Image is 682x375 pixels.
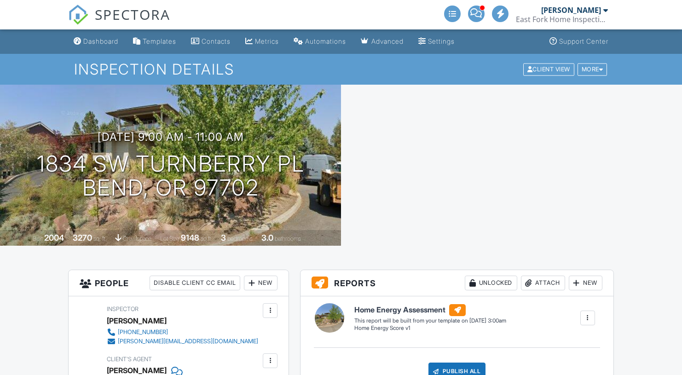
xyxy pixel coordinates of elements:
[98,131,244,143] h3: [DATE] 9:00 am - 11:00 am
[290,33,350,50] a: Automations (Advanced)
[129,33,180,50] a: Templates
[181,233,199,242] div: 9148
[227,235,253,242] span: bedrooms
[107,306,139,312] span: Inspector
[522,65,577,72] a: Client View
[160,235,179,242] span: Lot Size
[242,33,283,50] a: Metrics
[465,276,517,290] div: Unlocked
[546,33,612,50] a: Support Center
[357,33,407,50] a: Advanced
[33,235,43,242] span: Built
[521,276,565,290] div: Attach
[202,37,231,45] div: Contacts
[305,37,346,45] div: Automations
[275,235,301,242] span: bathrooms
[37,152,305,201] h1: 1834 SW Turnberry Pl Bend, OR 97702
[68,5,88,25] img: The Best Home Inspection Software - Spectora
[107,337,258,346] a: [PERSON_NAME][EMAIL_ADDRESS][DOMAIN_NAME]
[70,33,122,50] a: Dashboard
[255,37,279,45] div: Metrics
[107,328,258,337] a: [PHONE_NUMBER]
[415,33,458,50] a: Settings
[95,5,170,24] span: SPECTORA
[83,37,118,45] div: Dashboard
[559,37,608,45] div: Support Center
[516,15,608,24] div: East Fork Home Inspections
[107,314,167,328] div: [PERSON_NAME]
[107,356,152,363] span: Client's Agent
[354,324,506,332] div: Home Energy Score v1
[578,63,607,75] div: More
[428,37,455,45] div: Settings
[354,304,506,316] h6: Home Energy Assessment
[371,37,404,45] div: Advanced
[221,233,226,242] div: 3
[244,276,277,290] div: New
[69,270,289,296] h3: People
[74,61,608,77] h1: Inspection Details
[68,12,170,32] a: SPECTORA
[201,235,212,242] span: sq.ft.
[44,233,64,242] div: 2004
[541,6,601,15] div: [PERSON_NAME]
[261,233,273,242] div: 3.0
[143,37,176,45] div: Templates
[118,329,168,336] div: [PHONE_NUMBER]
[118,338,258,345] div: [PERSON_NAME][EMAIL_ADDRESS][DOMAIN_NAME]
[150,276,240,290] div: Disable Client CC Email
[354,317,506,324] div: This report will be built from your template on [DATE] 3:00am
[187,33,234,50] a: Contacts
[123,235,151,242] span: crawlspace
[73,233,92,242] div: 3270
[569,276,602,290] div: New
[301,270,613,296] h3: Reports
[523,63,574,75] div: Client View
[93,235,106,242] span: sq. ft.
